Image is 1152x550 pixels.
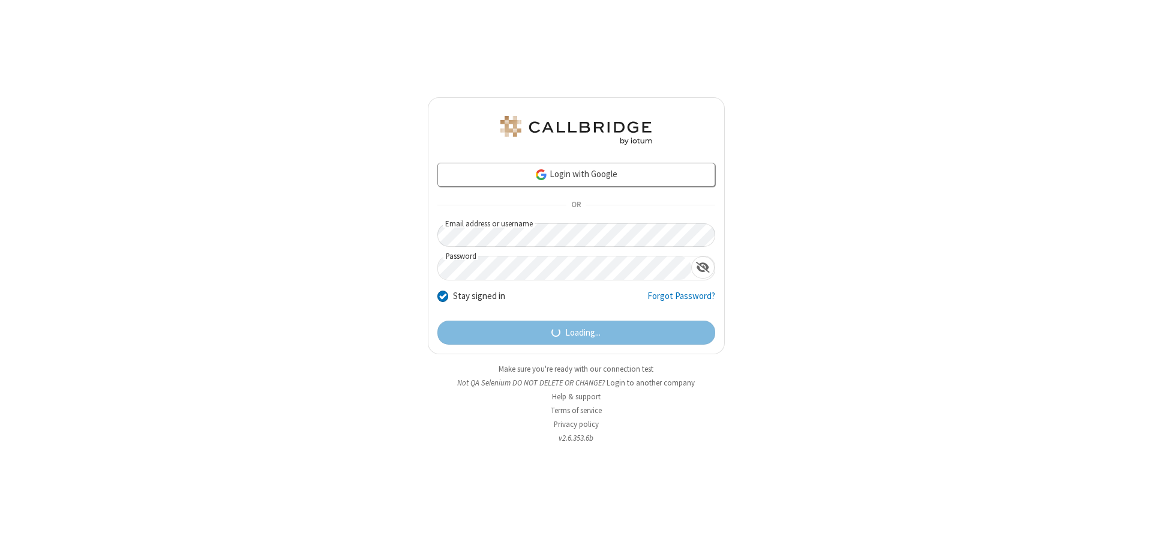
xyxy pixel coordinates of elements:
a: Privacy policy [554,419,599,429]
div: Show password [691,256,715,279]
a: Make sure you're ready with our connection test [499,364,653,374]
button: Login to another company [607,377,695,388]
label: Stay signed in [453,289,505,303]
a: Terms of service [551,405,602,416]
img: google-icon.png [535,168,548,181]
button: Loading... [437,321,715,345]
span: Loading... [565,326,601,340]
li: v2.6.353.6b [428,432,725,444]
a: Help & support [552,391,601,402]
input: Email address or username [437,223,715,247]
input: Password [438,256,691,280]
img: QA Selenium DO NOT DELETE OR CHANGE [498,116,654,145]
span: OR [566,197,586,214]
a: Forgot Password? [647,289,715,312]
li: Not QA Selenium DO NOT DELETE OR CHANGE? [428,377,725,388]
a: Login with Google [437,163,715,187]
